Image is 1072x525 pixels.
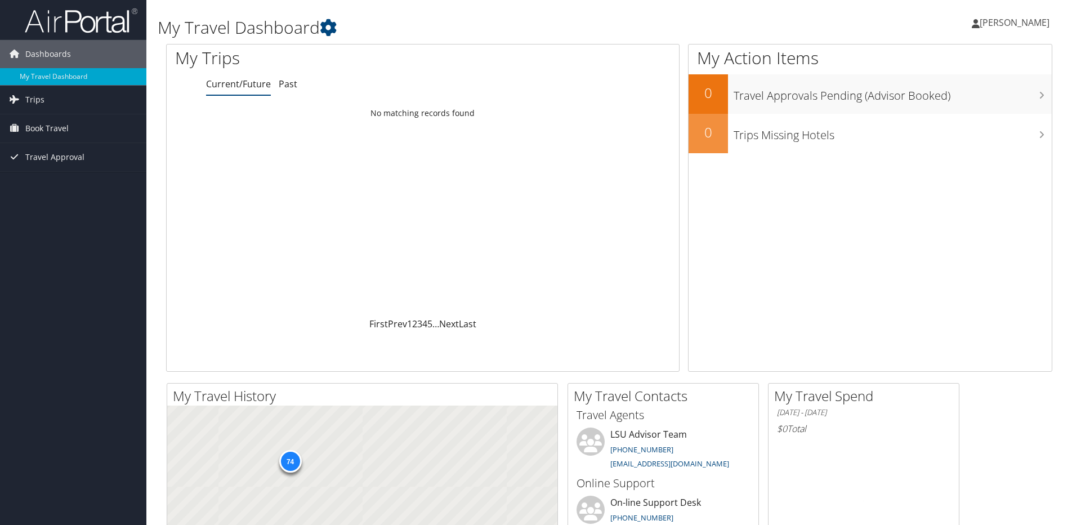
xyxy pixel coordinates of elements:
[577,475,750,491] h3: Online Support
[412,318,417,330] a: 2
[158,16,760,39] h1: My Travel Dashboard
[25,143,84,171] span: Travel Approval
[577,407,750,423] h3: Travel Agents
[369,318,388,330] a: First
[279,78,297,90] a: Past
[689,83,728,103] h2: 0
[407,318,412,330] a: 1
[777,407,950,418] h6: [DATE] - [DATE]
[459,318,476,330] a: Last
[25,7,137,34] img: airportal-logo.png
[417,318,422,330] a: 3
[610,513,673,523] a: [PHONE_NUMBER]
[777,422,787,435] span: $0
[25,40,71,68] span: Dashboards
[980,16,1049,29] span: [PERSON_NAME]
[734,122,1052,143] h3: Trips Missing Hotels
[432,318,439,330] span: …
[206,78,271,90] a: Current/Future
[279,450,301,473] div: 74
[689,114,1052,153] a: 0Trips Missing Hotels
[175,46,457,70] h1: My Trips
[422,318,427,330] a: 4
[25,114,69,143] span: Book Travel
[610,444,673,455] a: [PHONE_NUMBER]
[689,46,1052,70] h1: My Action Items
[173,386,557,406] h2: My Travel History
[774,386,959,406] h2: My Travel Spend
[689,74,1052,114] a: 0Travel Approvals Pending (Advisor Booked)
[734,82,1052,104] h3: Travel Approvals Pending (Advisor Booked)
[610,459,729,469] a: [EMAIL_ADDRESS][DOMAIN_NAME]
[972,6,1061,39] a: [PERSON_NAME]
[689,123,728,142] h2: 0
[388,318,407,330] a: Prev
[574,386,758,406] h2: My Travel Contacts
[777,422,950,435] h6: Total
[167,103,679,123] td: No matching records found
[571,428,756,474] li: LSU Advisor Team
[427,318,432,330] a: 5
[439,318,459,330] a: Next
[25,86,44,114] span: Trips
